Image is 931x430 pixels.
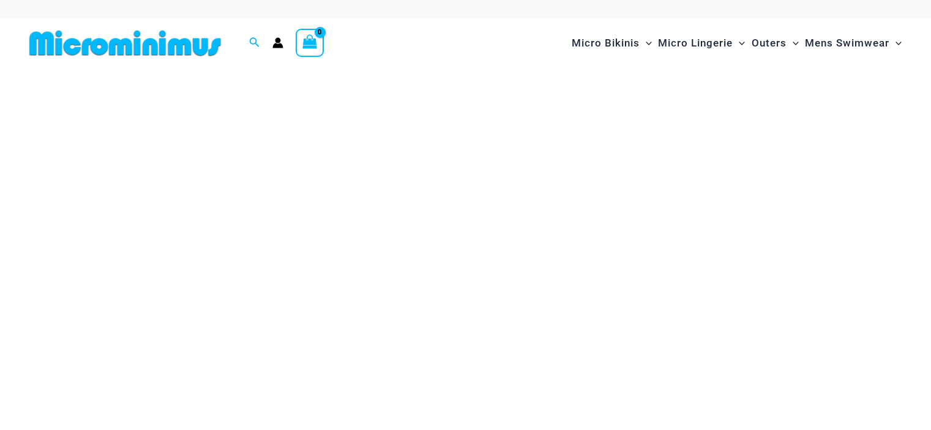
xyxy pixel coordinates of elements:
[272,37,283,48] a: Account icon link
[296,29,324,57] a: View Shopping Cart, empty
[787,28,799,59] span: Menu Toggle
[640,28,652,59] span: Menu Toggle
[805,28,889,59] span: Mens Swimwear
[249,35,260,51] a: Search icon link
[655,24,748,62] a: Micro LingerieMenu ToggleMenu Toggle
[658,28,733,59] span: Micro Lingerie
[572,28,640,59] span: Micro Bikinis
[802,24,905,62] a: Mens SwimwearMenu ToggleMenu Toggle
[889,28,902,59] span: Menu Toggle
[749,24,802,62] a: OutersMenu ToggleMenu Toggle
[567,23,907,64] nav: Site Navigation
[24,29,226,57] img: MM SHOP LOGO FLAT
[752,28,787,59] span: Outers
[733,28,745,59] span: Menu Toggle
[569,24,655,62] a: Micro BikinisMenu ToggleMenu Toggle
